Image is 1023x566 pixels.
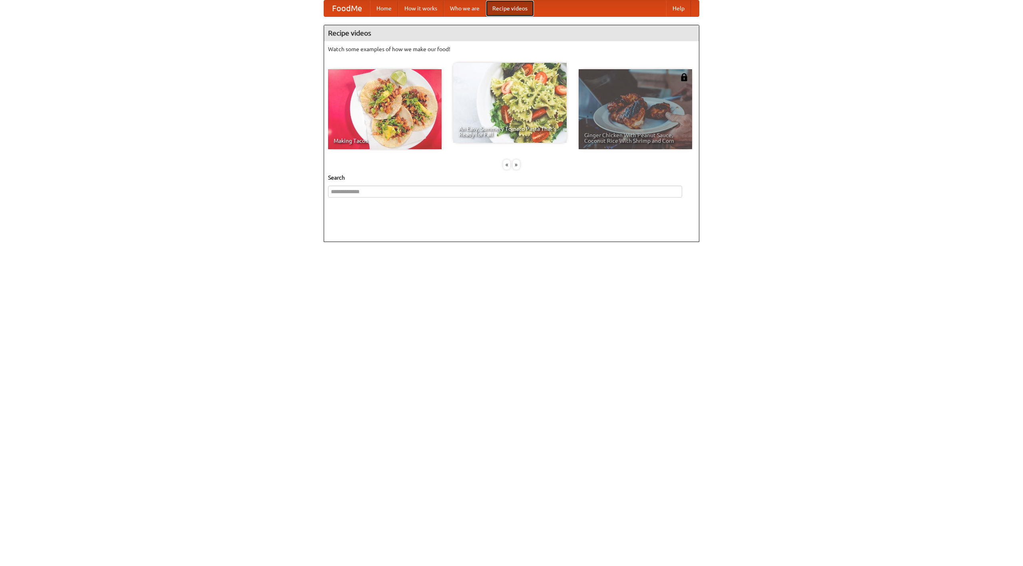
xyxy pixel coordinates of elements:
p: Watch some examples of how we make our food! [328,45,695,53]
a: How it works [398,0,444,16]
span: Making Tacos [334,138,436,144]
a: FoodMe [324,0,370,16]
a: Making Tacos [328,69,442,149]
div: « [503,160,510,170]
div: » [513,160,520,170]
span: An Easy, Summery Tomato Pasta That's Ready for Fall [459,126,561,137]
img: 483408.png [680,73,688,81]
h4: Recipe videos [324,25,699,41]
a: Help [666,0,691,16]
a: Recipe videos [486,0,534,16]
h5: Search [328,174,695,182]
a: Home [370,0,398,16]
a: Who we are [444,0,486,16]
a: An Easy, Summery Tomato Pasta That's Ready for Fall [453,63,567,143]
